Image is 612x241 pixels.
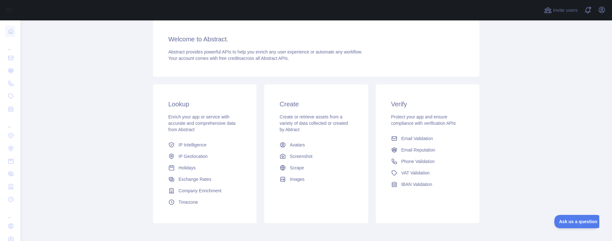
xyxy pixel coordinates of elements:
span: Holidays [178,165,196,171]
span: Phone Validation [401,158,435,165]
div: ... [5,116,15,129]
a: Images [277,174,355,185]
span: Avatars [290,142,305,148]
h3: Verify [391,100,464,109]
a: Phone Validation [389,156,467,167]
span: Email Validation [401,135,433,142]
span: Your account comes with across all Abstract APIs. [168,56,289,61]
span: IP Intelligence [178,142,207,148]
h3: Welcome to Abstract. [168,35,464,44]
a: VAT Validation [389,167,467,179]
a: Timezone [166,196,244,208]
h3: Create [280,100,353,109]
span: Email Reputation [401,147,435,153]
div: ... [5,38,15,51]
span: Images [290,176,304,182]
span: Scrape [290,165,304,171]
span: Protect your app and ensure compliance with verification APIs [391,114,456,126]
button: Invite users [543,5,579,15]
a: Exchange Rates [166,174,244,185]
a: Email Validation [389,133,467,144]
span: Abstract provides powerful APIs to help you enrich any user experience or automate any workflow. [168,49,362,54]
iframe: Toggle Customer Support [554,215,599,228]
div: ... [5,206,15,219]
span: Invite users [553,7,578,14]
span: IP Geolocation [178,153,208,159]
span: Create or retrieve assets from a variety of data collected or created by Abtract [280,114,348,132]
a: Scrape [277,162,355,174]
span: Timezone [178,199,198,205]
span: Enrich your app or service with accurate and comprehensive data from Abstract [168,114,236,132]
span: Screenshot [290,153,312,159]
span: Company Enrichment [178,188,222,194]
h3: Lookup [168,100,241,109]
a: Holidays [166,162,244,174]
a: IP Intelligence [166,139,244,151]
span: Exchange Rates [178,176,211,182]
span: free credits [219,56,241,61]
a: Avatars [277,139,355,151]
a: IP Geolocation [166,151,244,162]
a: Screenshot [277,151,355,162]
a: Company Enrichment [166,185,244,196]
a: Email Reputation [389,144,467,156]
span: IBAN Validation [401,181,432,188]
a: IBAN Validation [389,179,467,190]
span: VAT Validation [401,170,430,176]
